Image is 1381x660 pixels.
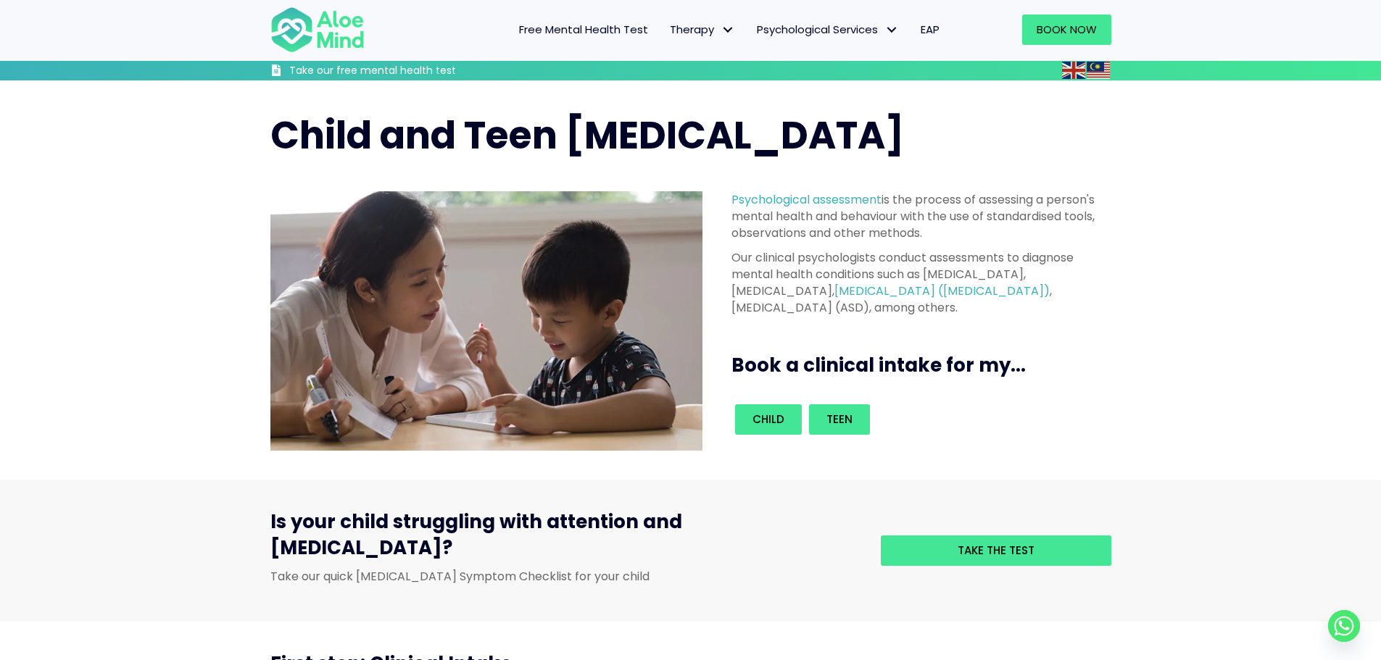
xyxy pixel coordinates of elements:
[270,64,534,80] a: Take our free mental health test
[731,191,882,208] a: Psychological assessment
[508,14,659,45] a: Free Mental Health Test
[731,249,1103,317] p: Our clinical psychologists conduct assessments to diagnose mental health conditions such as [MEDI...
[731,401,1103,438] div: Book an intake for my...
[826,412,853,427] span: Teen
[882,20,903,41] span: Psychological Services: submenu
[1087,62,1111,78] a: Malay
[270,568,859,585] p: Take our quick [MEDICAL_DATA] Symptom Checklist for your child
[289,64,534,78] h3: Take our free mental health test
[519,22,648,37] span: Free Mental Health Test
[735,404,802,435] a: Child
[921,22,940,37] span: EAP
[1062,62,1085,79] img: en
[1328,610,1360,642] a: Whatsapp
[270,191,702,451] img: child assessment
[270,509,859,569] h3: Is your child struggling with attention and [MEDICAL_DATA]?
[809,404,870,435] a: Teen
[910,14,950,45] a: EAP
[834,283,1050,299] a: [MEDICAL_DATA] ([MEDICAL_DATA])
[1022,14,1111,45] a: Book Now
[670,22,735,37] span: Therapy
[881,535,1111,566] a: Take the test
[731,191,1103,242] p: is the process of assessing a person's mental health and behaviour with the use of standardised t...
[1062,62,1087,78] a: English
[270,6,365,54] img: Aloe mind Logo
[718,20,739,41] span: Therapy: submenu
[958,543,1034,558] span: Take the test
[757,22,899,37] span: Psychological Services
[1087,62,1110,79] img: ms
[752,412,784,427] span: Child
[731,352,1117,378] h3: Book a clinical intake for my...
[270,109,904,162] span: Child and Teen [MEDICAL_DATA]
[383,14,950,45] nav: Menu
[659,14,746,45] a: TherapyTherapy: submenu
[746,14,910,45] a: Psychological ServicesPsychological Services: submenu
[1037,22,1097,37] span: Book Now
